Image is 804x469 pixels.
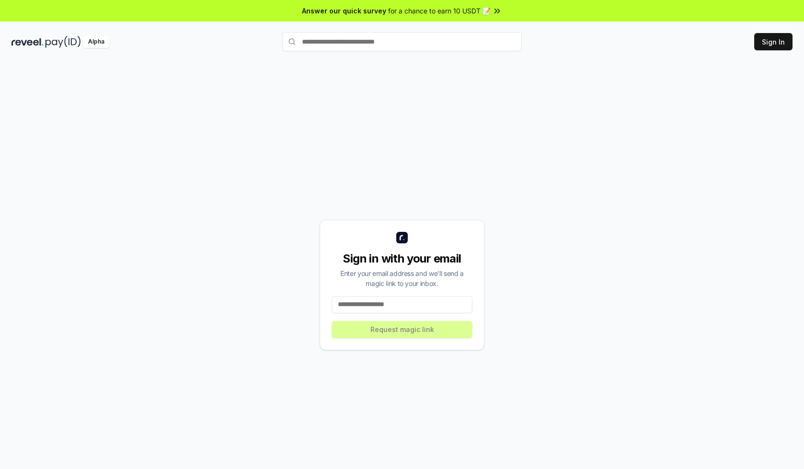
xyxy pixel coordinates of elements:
[396,232,408,243] img: logo_small
[754,33,793,50] button: Sign In
[45,36,81,48] img: pay_id
[332,251,472,266] div: Sign in with your email
[11,36,44,48] img: reveel_dark
[302,6,386,16] span: Answer our quick survey
[83,36,110,48] div: Alpha
[388,6,491,16] span: for a chance to earn 10 USDT 📝
[332,268,472,288] div: Enter your email address and we’ll send a magic link to your inbox.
